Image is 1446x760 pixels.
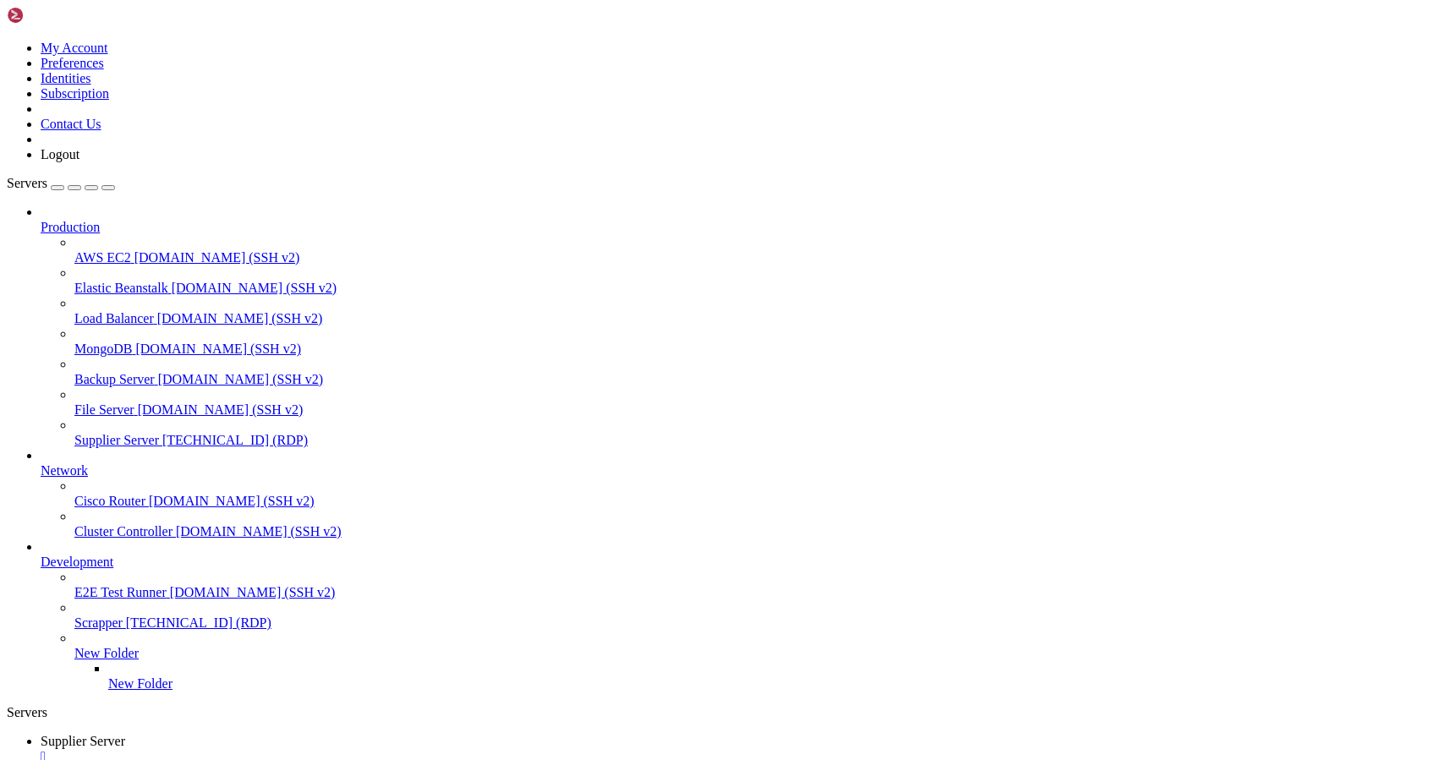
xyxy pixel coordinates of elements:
[74,250,1439,265] a: AWS EC2 [DOMAIN_NAME] (SSH v2)
[41,41,108,55] a: My Account
[74,570,1439,600] li: E2E Test Runner [DOMAIN_NAME] (SSH v2)
[74,494,1439,509] a: Cisco Router [DOMAIN_NAME] (SSH v2)
[74,585,167,599] span: E2E Test Runner
[41,539,1439,692] li: Development
[170,585,336,599] span: [DOMAIN_NAME] (SSH v2)
[41,220,1439,235] a: Production
[157,311,323,325] span: [DOMAIN_NAME] (SSH v2)
[41,117,101,131] a: Contact Us
[41,463,1439,478] a: Network
[74,646,139,660] span: New Folder
[74,387,1439,418] li: File Server [DOMAIN_NAME] (SSH v2)
[74,478,1439,509] li: Cisco Router [DOMAIN_NAME] (SSH v2)
[135,342,301,356] span: [DOMAIN_NAME] (SSH v2)
[74,631,1439,692] li: New Folder
[74,433,159,447] span: Supplier Server
[74,402,1439,418] a: File Server [DOMAIN_NAME] (SSH v2)
[74,372,155,386] span: Backup Server
[74,402,134,417] span: File Server
[176,524,342,539] span: [DOMAIN_NAME] (SSH v2)
[41,448,1439,539] li: Network
[74,372,1439,387] a: Backup Server [DOMAIN_NAME] (SSH v2)
[74,311,1439,326] a: Load Balancer [DOMAIN_NAME] (SSH v2)
[74,615,123,630] span: Scrapper
[162,433,308,447] span: [TECHNICAL_ID] (RDP)
[158,372,324,386] span: [DOMAIN_NAME] (SSH v2)
[108,661,1439,692] li: New Folder
[41,555,113,569] span: Development
[41,56,104,70] a: Preferences
[7,176,47,190] span: Servers
[7,176,115,190] a: Servers
[74,357,1439,387] li: Backup Server [DOMAIN_NAME] (SSH v2)
[74,326,1439,357] li: MongoDB [DOMAIN_NAME] (SSH v2)
[74,235,1439,265] li: AWS EC2 [DOMAIN_NAME] (SSH v2)
[74,646,1439,661] a: New Folder
[138,402,304,417] span: [DOMAIN_NAME] (SSH v2)
[172,281,337,295] span: [DOMAIN_NAME] (SSH v2)
[41,86,109,101] a: Subscription
[41,205,1439,448] li: Production
[126,615,271,630] span: [TECHNICAL_ID] (RDP)
[134,250,300,265] span: [DOMAIN_NAME] (SSH v2)
[41,734,125,748] span: Supplier Server
[74,281,1439,296] a: Elastic Beanstalk [DOMAIN_NAME] (SSH v2)
[74,433,1439,448] a: Supplier Server [TECHNICAL_ID] (RDP)
[74,524,173,539] span: Cluster Controller
[74,615,1439,631] a: Scrapper [TECHNICAL_ID] (RDP)
[74,494,145,508] span: Cisco Router
[41,147,79,161] a: Logout
[41,463,88,478] span: Network
[7,705,1439,720] div: Servers
[74,418,1439,448] li: Supplier Server [TECHNICAL_ID] (RDP)
[74,250,131,265] span: AWS EC2
[74,509,1439,539] li: Cluster Controller [DOMAIN_NAME] (SSH v2)
[108,676,173,691] span: New Folder
[7,7,104,24] img: Shellngn
[74,342,1439,357] a: MongoDB [DOMAIN_NAME] (SSH v2)
[74,296,1439,326] li: Load Balancer [DOMAIN_NAME] (SSH v2)
[74,585,1439,600] a: E2E Test Runner [DOMAIN_NAME] (SSH v2)
[74,342,132,356] span: MongoDB
[74,600,1439,631] li: Scrapper [TECHNICAL_ID] (RDP)
[74,524,1439,539] a: Cluster Controller [DOMAIN_NAME] (SSH v2)
[74,265,1439,296] li: Elastic Beanstalk [DOMAIN_NAME] (SSH v2)
[41,71,91,85] a: Identities
[41,220,100,234] span: Production
[108,676,1439,692] a: New Folder
[41,555,1439,570] a: Development
[74,281,168,295] span: Elastic Beanstalk
[74,311,154,325] span: Load Balancer
[149,494,315,508] span: [DOMAIN_NAME] (SSH v2)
